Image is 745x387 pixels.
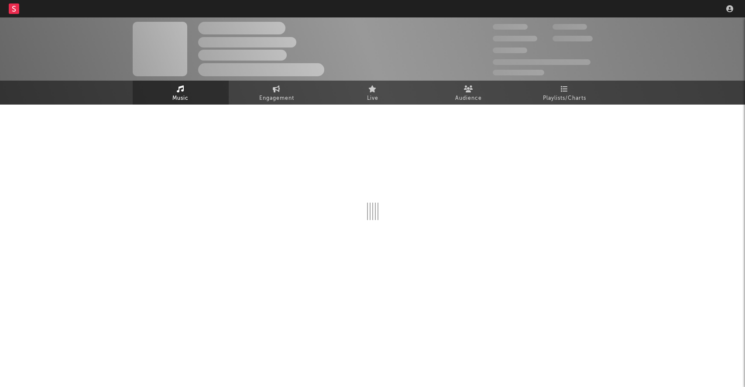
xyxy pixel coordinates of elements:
[325,81,421,105] a: Live
[553,24,587,30] span: 100.000
[493,59,591,65] span: 50.000.000 Monthly Listeners
[493,24,528,30] span: 300.000
[172,93,189,104] span: Music
[493,48,527,53] span: 100.000
[455,93,482,104] span: Audience
[259,93,294,104] span: Engagement
[543,93,586,104] span: Playlists/Charts
[367,93,378,104] span: Live
[133,81,229,105] a: Music
[229,81,325,105] a: Engagement
[517,81,613,105] a: Playlists/Charts
[421,81,517,105] a: Audience
[493,70,544,75] span: Jump Score: 85.0
[553,36,593,41] span: 1.000.000
[493,36,537,41] span: 50.000.000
